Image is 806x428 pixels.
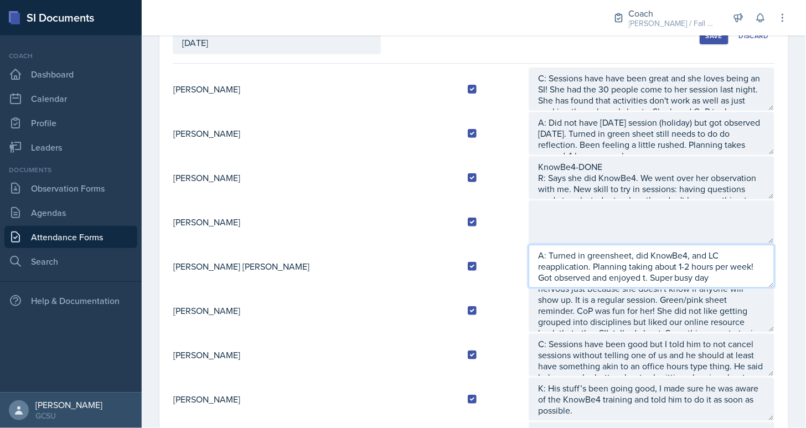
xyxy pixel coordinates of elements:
div: Discard [739,32,769,40]
button: Save [700,28,728,44]
a: Observation Forms [4,177,137,199]
a: Dashboard [4,63,137,85]
td: [PERSON_NAME] [173,67,459,111]
div: Coach [629,7,717,20]
div: Documents [4,165,137,175]
a: Search [4,250,137,272]
td: [PERSON_NAME] [173,288,459,333]
td: [PERSON_NAME] [173,333,459,377]
td: [PERSON_NAME] [173,377,459,421]
td: [PERSON_NAME] [173,200,459,244]
div: Help & Documentation [4,290,137,312]
a: Leaders [4,136,137,158]
td: [PERSON_NAME] [173,156,459,200]
div: [PERSON_NAME] / Fall 2025 [629,18,717,29]
td: [PERSON_NAME] [PERSON_NAME] [173,244,459,288]
div: Save [706,32,722,40]
a: Profile [4,112,137,134]
div: GCSU [35,410,102,421]
a: Attendance Forms [4,226,137,248]
a: Agendas [4,202,137,224]
a: Calendar [4,87,137,110]
div: Coach [4,51,137,61]
div: [PERSON_NAME] [35,399,102,410]
button: Discard [733,28,775,44]
td: [PERSON_NAME] [173,111,459,156]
